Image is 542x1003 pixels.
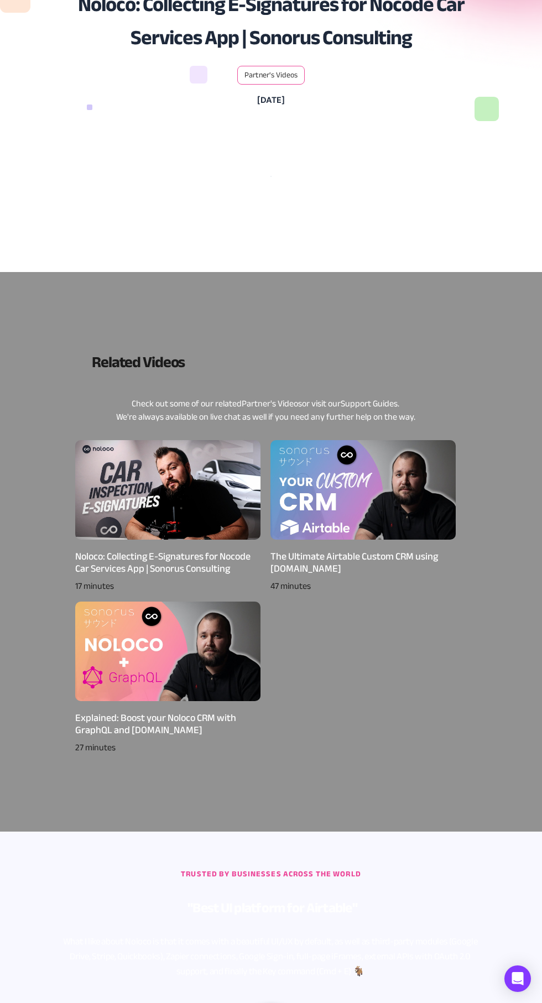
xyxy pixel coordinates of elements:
p: The world of digital tools is fascinating. This time, we're exploring how to effortlessly collect... [70,210,472,250]
a: Partner's Videos [244,71,298,80]
p: What I like about Noloco is that it comes with a beautiful UI/UX by default, as well as third-par... [43,934,493,979]
a: Noloco: Collecting E-Signatures for Nocode Car Services App | Sonorus Consulting17 minutes [75,440,260,593]
h2: Related Videos [92,338,461,386]
div: 47 minutes [270,579,456,593]
h6: [DATE] [257,93,285,107]
strong: "Best UI platform for Airtable" [187,895,357,921]
div: Noloco: Collecting E-Signatures for Nocode Car Services App | Sonorus Consulting [75,551,260,575]
a: Explained: Boost your Noloco CRM with GraphQL and [DOMAIN_NAME]27 minutes [75,602,260,754]
a: Support Guides [341,395,398,412]
div: Trusted by businesses across the world [27,868,515,881]
div: 27 minutes [75,741,260,754]
div: Explained: Boost your Noloco CRM with GraphQL and [DOMAIN_NAME] [75,712,260,736]
a: The Ultimate Airtable Custom CRM using [DOMAIN_NAME]47 minutes [270,440,456,593]
div: 17 minutes [75,579,260,593]
div: Open Intercom Messenger [504,965,531,992]
a: Partner's Videos [242,395,302,412]
div: The Ultimate Airtable Custom CRM using [DOMAIN_NAME] [270,551,456,575]
p: Check out some of our related or visit our . We're always available on live chat as well if you n... [70,397,461,424]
